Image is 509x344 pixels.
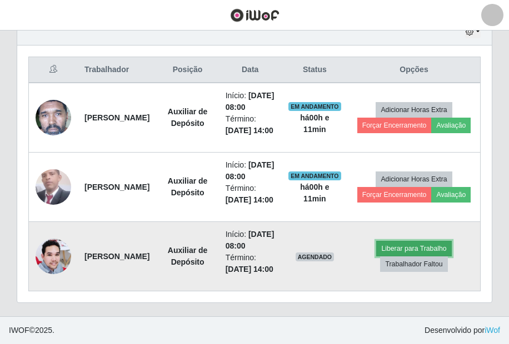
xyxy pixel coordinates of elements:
[226,90,275,113] li: Início:
[296,252,335,261] span: AGENDADO
[300,113,329,134] strong: há 00 h e 11 min
[425,325,500,336] span: Desenvolvido por
[226,159,275,183] li: Início:
[431,187,471,203] button: Avaliação
[168,107,208,128] strong: Auxiliar de Depósito
[156,57,218,83] th: Posição
[376,241,451,256] button: Liberar para Trabalho
[288,171,341,180] span: EM ANDAMENTO
[348,57,480,83] th: Opções
[431,118,471,133] button: Avaliação
[226,91,275,112] time: [DATE] 08:00
[376,102,452,118] button: Adicionar Horas Extra
[226,183,275,206] li: Término:
[380,256,447,272] button: Trabalhador Faltou
[288,102,341,111] span: EM ANDAMENTO
[84,113,149,122] strong: [PERSON_NAME]
[226,252,275,275] li: Término:
[226,160,275,181] time: [DATE] 08:00
[36,239,71,274] img: 1744284341350.jpeg
[36,167,71,206] img: 1740078176473.jpeg
[168,176,208,197] strong: Auxiliar de Depósito
[226,230,275,250] time: [DATE] 08:00
[226,265,273,274] time: [DATE] 14:00
[226,126,273,135] time: [DATE] 14:00
[78,57,156,83] th: Trabalhador
[357,187,432,203] button: Forçar Encerramento
[84,183,149,191] strong: [PERSON_NAME]
[168,246,208,266] strong: Auxiliar de Depósito
[357,118,432,133] button: Forçar Encerramento
[300,183,329,203] strong: há 00 h e 11 min
[226,195,273,204] time: [DATE] 14:00
[230,8,280,22] img: CoreUI Logo
[219,57,282,83] th: Data
[9,325,54,336] span: © 2025 .
[485,326,500,335] a: iWof
[84,252,149,261] strong: [PERSON_NAME]
[282,57,348,83] th: Status
[376,171,452,187] button: Adicionar Horas Extra
[226,113,275,136] li: Término:
[36,81,71,154] img: 1672757471679.jpeg
[9,326,29,335] span: IWOF
[226,229,275,252] li: Início:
